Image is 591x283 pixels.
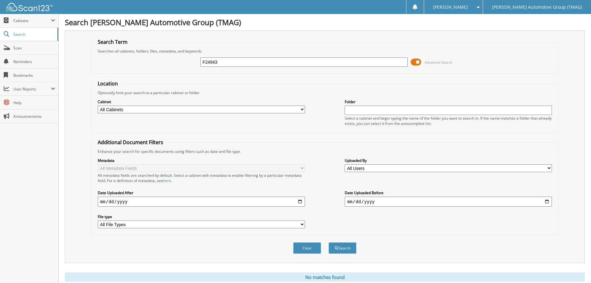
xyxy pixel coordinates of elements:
[345,116,552,126] div: Select a cabinet and begin typing the name of the folder you want to search in. If the name match...
[98,158,305,163] label: Metadata
[98,173,305,183] div: All metadata fields are searched by default. Select a cabinet with metadata to enable filtering b...
[13,18,51,23] span: Cabinets
[13,73,55,78] span: Bookmarks
[98,99,305,104] label: Cabinet
[425,60,452,65] span: Advanced Search
[13,59,55,64] span: Reminders
[163,178,171,183] a: here
[95,139,166,146] legend: Additional Document Filters
[345,158,552,163] label: Uploaded By
[13,32,54,37] span: Search
[98,197,305,207] input: start
[95,80,121,87] legend: Location
[433,5,468,9] span: [PERSON_NAME]
[95,39,131,45] legend: Search Term
[345,190,552,195] label: Date Uploaded Before
[13,100,55,105] span: Help
[98,214,305,219] label: File type
[6,3,53,11] img: scan123-logo-white.svg
[13,86,51,92] span: User Reports
[65,272,585,282] div: No matches found
[95,149,555,154] div: Enhance your search for specific documents using filters such as date and file type.
[95,90,555,95] div: Optionally limit your search to a particular cabinet or folder
[329,242,356,254] button: Search
[98,190,305,195] label: Date Uploaded After
[65,17,585,27] h1: Search [PERSON_NAME] Automotive Group (TMAG)
[293,242,321,254] button: Clear
[492,5,582,9] span: [PERSON_NAME] Automotive Group (TMAG)
[13,114,55,119] span: Announcements
[345,197,552,207] input: end
[95,48,555,54] div: Searches all cabinets, folders, files, metadata, and keywords
[13,45,55,51] span: Scan
[345,99,552,104] label: Folder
